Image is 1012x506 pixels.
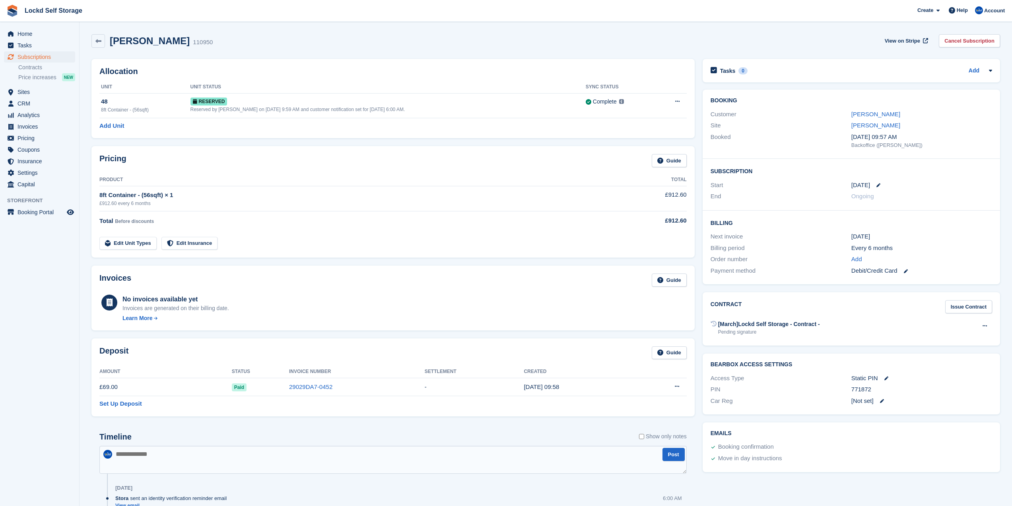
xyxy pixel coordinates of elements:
div: Start [711,181,851,190]
img: stora-icon-8386f47178a22dfd0bd8f6a31ec36ba5ce8667c1dd55bd0f319d3a0aa187defe.svg [6,5,18,17]
div: [DATE] [115,485,132,491]
div: Learn More [122,314,152,322]
span: Analytics [17,109,65,121]
div: Order number [711,255,851,264]
h2: Emails [711,430,992,437]
h2: Pricing [99,154,126,167]
a: menu [4,98,75,109]
div: 8ft Container - (56sqft) [101,106,190,113]
th: Invoice Number [289,365,425,378]
div: Billing period [711,244,851,253]
div: No invoices available yet [122,295,229,304]
button: Post [662,448,685,461]
div: Reserved by [PERSON_NAME] on [DATE] 9:59 AM and customer notification set for [DATE] 6:00 AM. [190,106,586,113]
a: menu [4,179,75,190]
label: Show only notes [639,432,687,441]
h2: Deposit [99,346,128,359]
a: menu [4,28,75,39]
div: [DATE] [851,232,992,241]
div: Pending signature [718,328,820,336]
a: Price increases NEW [18,73,75,82]
a: menu [4,167,75,178]
th: Unit [99,81,190,94]
a: Edit Insurance [161,237,218,250]
th: Sync Status [586,81,656,94]
a: menu [4,40,75,51]
div: Car Reg [711,397,851,406]
div: Next invoice [711,232,851,241]
span: Sites [17,86,65,98]
div: 8ft Container - (56sqft) × 1 [99,191,596,200]
div: [Not set] [851,397,992,406]
a: menu [4,109,75,121]
img: Jonny Bleach [103,450,112,459]
span: Reserved [190,98,227,105]
div: £912.60 every 6 months [99,200,596,207]
span: Capital [17,179,65,190]
div: PIN [711,385,851,394]
div: Access Type [711,374,851,383]
th: Amount [99,365,232,378]
span: Ongoing [851,193,874,199]
span: Home [17,28,65,39]
a: menu [4,86,75,98]
span: Price increases [18,74,56,81]
a: Set Up Deposit [99,399,142,408]
div: sent an identity verification reminder email [115,494,231,502]
span: Help [957,6,968,14]
th: Product [99,174,596,186]
time: 2025-09-29 08:58:46 UTC [524,383,559,390]
span: Booking Portal [17,207,65,218]
a: [PERSON_NAME] [851,111,900,117]
a: Edit Unit Types [99,237,157,250]
a: Add [969,66,979,76]
div: 0 [738,67,748,74]
h2: Billing [711,219,992,227]
div: 48 [101,97,190,106]
span: Before discounts [115,219,154,224]
a: Guide [652,154,687,167]
div: [March]Lockd Self Storage - Contract - [718,320,820,328]
div: Move in day instructions [718,454,782,463]
div: 6:00 AM [663,494,682,502]
th: Total [596,174,687,186]
th: Created [524,365,634,378]
h2: [PERSON_NAME] [110,35,190,46]
h2: Booking [711,98,992,104]
a: menu [4,144,75,155]
h2: BearBox Access Settings [711,361,992,368]
a: Preview store [66,207,75,217]
div: End [711,192,851,201]
span: Invoices [17,121,65,132]
span: Settings [17,167,65,178]
span: View on Stripe [885,37,920,45]
a: Issue Contract [945,300,992,313]
a: menu [4,133,75,144]
td: - [425,378,524,396]
a: Cancel Subscription [939,34,1000,47]
div: Debit/Credit Card [851,266,992,275]
h2: Tasks [720,67,736,74]
span: CRM [17,98,65,109]
div: £912.60 [596,216,687,225]
th: Status [232,365,289,378]
a: Add Unit [99,121,124,131]
td: £69.00 [99,378,232,396]
span: Stora [115,494,128,502]
div: Every 6 months [851,244,992,253]
a: menu [4,207,75,218]
a: Lockd Self Storage [21,4,85,17]
div: Booking confirmation [718,442,774,452]
input: Show only notes [639,432,644,441]
span: Account [984,7,1005,15]
span: Storefront [7,197,79,205]
a: Add [851,255,862,264]
a: menu [4,156,75,167]
th: Settlement [425,365,524,378]
div: 771872 [851,385,992,394]
div: Payment method [711,266,851,275]
h2: Allocation [99,67,687,76]
a: 29029DA7-0452 [289,383,332,390]
a: Guide [652,346,687,359]
div: Customer [711,110,851,119]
